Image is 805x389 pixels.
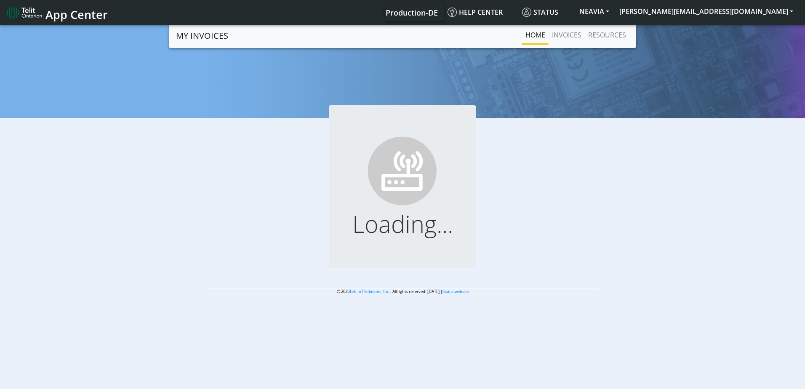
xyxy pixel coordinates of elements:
[385,4,437,21] a: Your current platform instance
[448,8,457,17] img: knowledge.svg
[45,7,108,22] span: App Center
[442,289,469,294] a: Status website
[7,3,107,21] a: App Center
[342,210,463,238] h1: Loading...
[522,27,549,43] a: Home
[386,8,438,18] span: Production-DE
[574,4,614,19] button: NEAVIA
[519,4,574,21] a: Status
[208,288,597,295] p: © 2025 . All rights reserved. [DATE] |
[522,8,558,17] span: Status
[585,27,629,43] a: RESOURCES
[364,132,441,210] img: ...
[522,8,531,17] img: status.svg
[614,4,798,19] button: [PERSON_NAME][EMAIL_ADDRESS][DOMAIN_NAME]
[349,289,390,294] a: Telit IoT Solutions, Inc.
[448,8,503,17] span: Help center
[176,27,228,44] a: MY INVOICES
[444,4,519,21] a: Help center
[7,6,42,19] img: logo-telit-cinterion-gw-new.png
[549,27,585,43] a: INVOICES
